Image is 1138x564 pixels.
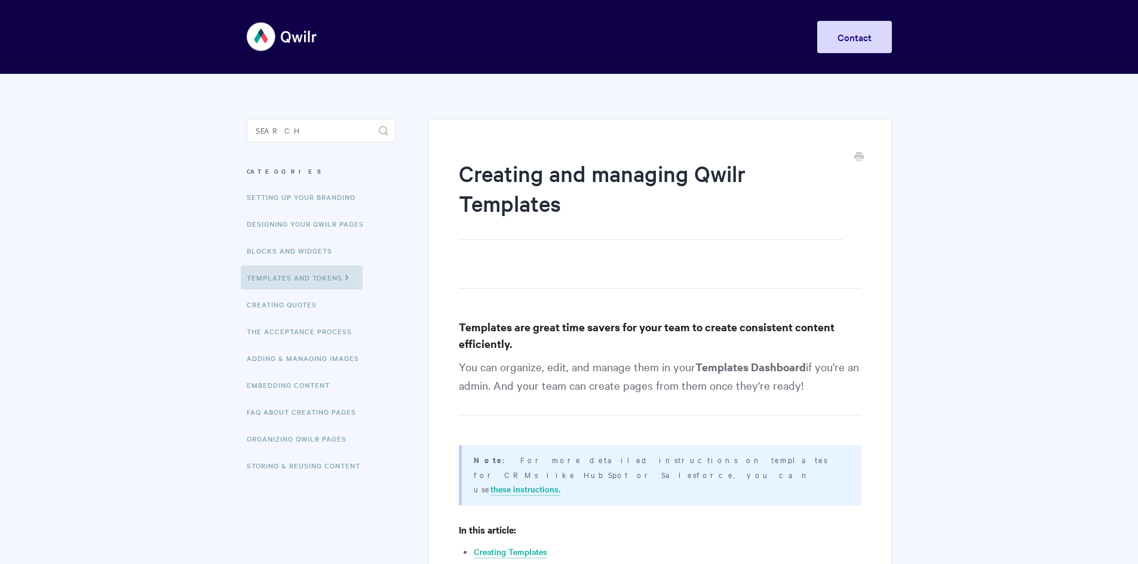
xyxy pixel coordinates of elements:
[247,454,369,477] a: Storing & Reusing Content
[459,158,843,240] h1: Creating and managing Qwilr Templates
[247,119,395,143] input: Search
[474,454,502,466] b: Note
[247,373,339,397] a: Embedding Content
[247,292,326,316] a: Creating Quotes
[247,427,355,451] a: Organizing Qwilr Pages
[459,523,516,536] strong: In this article:
[695,359,806,374] strong: Templates Dashboard
[247,161,395,182] h3: Categories
[247,185,364,209] a: Setting up your Branding
[474,545,547,559] a: Creating Templates
[241,266,363,289] a: Templates and Tokens
[247,319,361,343] a: The Acceptance Process
[490,483,560,496] a: these instructions.
[459,357,861,415] p: You can organize, edit, and manage them in your if you're an admin. And your team can create page...
[459,319,861,352] h3: Templates are great time savers for your team to create consistent content efficiently.
[247,14,318,59] img: Qwilr Help Center
[247,212,373,236] a: Designing Your Qwilr Pages
[474,452,846,496] p: : For more detailed instructions on templates for CRMs like HubSpot or Salesforce, you can use
[247,239,341,263] a: Blocks and Widgets
[854,151,864,164] a: Print this Article
[817,21,892,53] a: Contact
[247,400,365,424] a: FAQ About Creating Pages
[247,346,368,370] a: Adding & Managing Images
